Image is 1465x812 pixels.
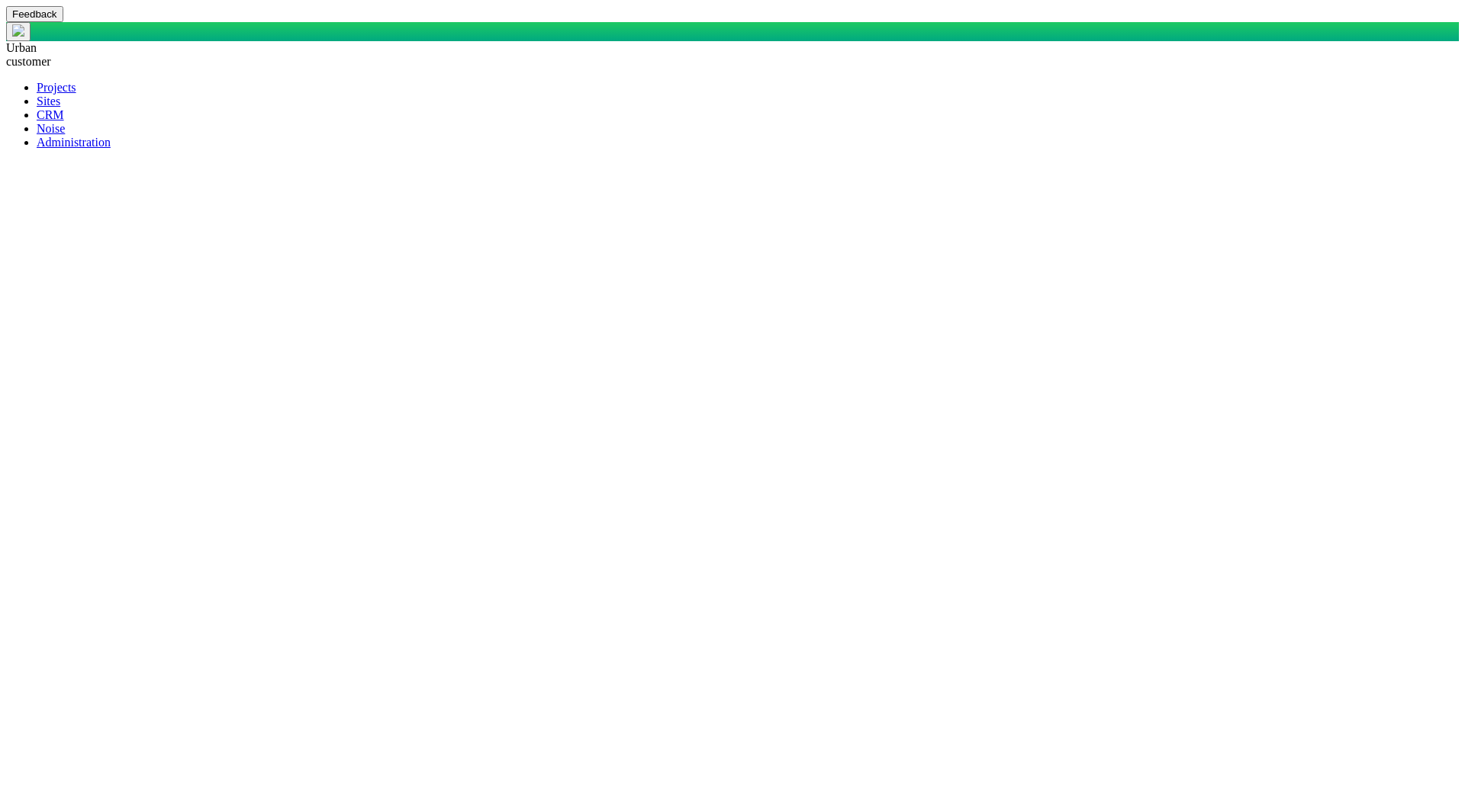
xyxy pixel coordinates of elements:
a: Sites [37,95,60,108]
a: Administration [37,136,111,149]
button: Feedback [6,6,63,22]
a: CRM [37,108,64,121]
span: Urban [6,41,37,54]
div: customer [6,55,1459,69]
a: Noise [37,122,65,135]
span: customer [6,55,51,68]
img: UrbanGroupSolutionsTheme$USG_Images$logo.png [12,24,24,37]
a: Projects [37,81,76,94]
